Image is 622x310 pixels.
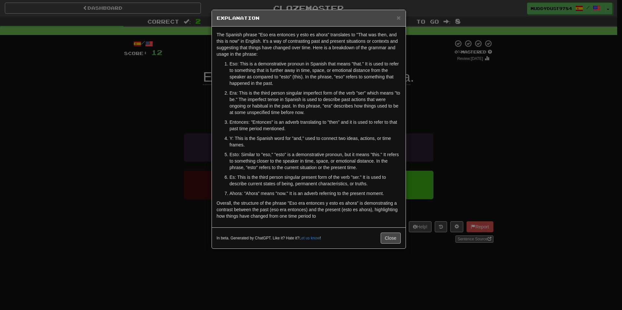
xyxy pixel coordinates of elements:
[217,200,401,219] p: Overall, the structure of the phrase "Eso era entonces y esto es ahora" is demonstrating a contra...
[230,151,401,171] p: Esto: Similar to "eso," "esto" is a demonstrative pronoun, but it means "this." It refers to some...
[397,14,400,21] span: ×
[397,14,400,21] button: Close
[230,90,401,116] p: Era: This is the third person singular imperfect form of the verb "ser" which means "to be." The ...
[230,61,401,86] p: Eso: This is a demonstrative pronoun in Spanish that means "that." It is used to refer to somethi...
[230,119,401,132] p: Entonces: "Entonces" is an adverb translating to "then" and it is used to refer to that past time...
[230,135,401,148] p: Y: This is the Spanish word for "and," used to connect two ideas, actions, or time frames.
[230,190,401,197] p: Ahora: "Ahora" means "now." It is an adverb referring to the present moment.
[217,31,401,57] p: The Spanish phrase "Eso era entonces y esto es ahora" translates to "That was then, and this is n...
[230,174,401,187] p: Es: This is the third person singular present form of the verb "ser." It is used to describe curr...
[299,236,320,240] a: Let us know
[217,15,401,21] h5: Explanation
[381,233,401,244] button: Close
[217,235,321,241] small: In beta. Generated by ChatGPT. Like it? Hate it? !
